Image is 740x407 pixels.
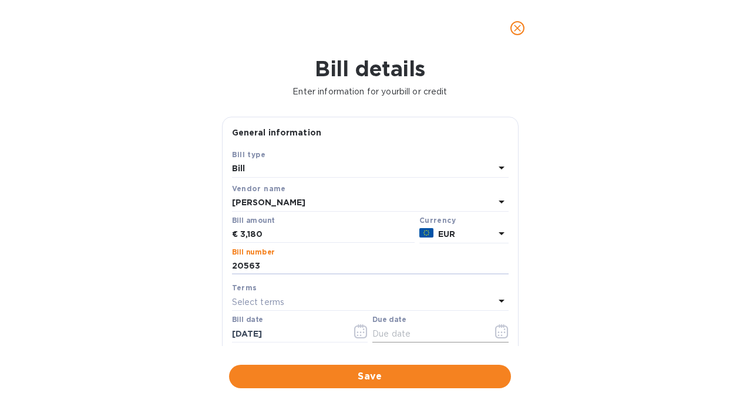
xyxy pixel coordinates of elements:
span: Save [238,369,502,384]
b: General information [232,128,322,137]
input: Due date [372,325,483,342]
p: Select terms [232,296,285,308]
b: Vendor name [232,184,286,193]
input: Select date [232,325,343,342]
p: Enter information for your bill or credit [9,86,731,98]
button: close [503,14,532,42]
b: Currency [419,216,456,225]
button: Save [229,365,511,388]
h1: Bill details [9,56,731,81]
input: € Enter bill amount [240,226,415,243]
input: Enter bill number [232,257,509,275]
div: € [232,226,240,243]
label: Due date [372,317,406,324]
label: Bill amount [232,217,274,224]
b: EUR [438,229,455,239]
b: Bill type [232,150,266,159]
b: [PERSON_NAME] [232,198,306,207]
b: Terms [232,283,257,292]
label: Bill date [232,317,263,324]
b: Bill [232,164,245,173]
label: Bill number [232,249,274,256]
